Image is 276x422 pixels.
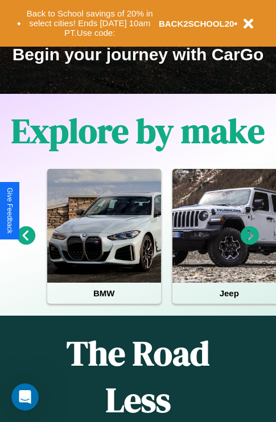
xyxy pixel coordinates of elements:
div: Give Feedback [6,188,14,234]
h1: Explore by make [11,107,265,154]
h4: BMW [47,283,161,304]
iframe: Intercom live chat [11,383,39,411]
b: BACK2SCHOOL20 [159,19,234,28]
button: Back to School savings of 20% in select cities! Ends [DATE] 10am PT.Use code: [21,6,159,41]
